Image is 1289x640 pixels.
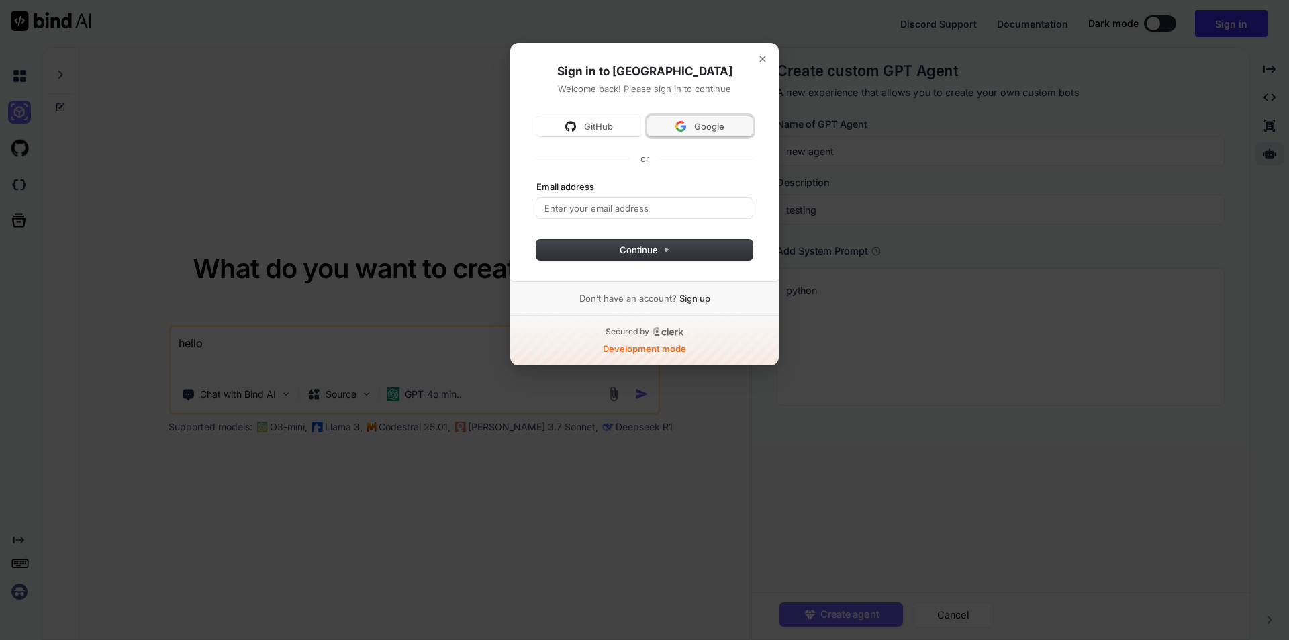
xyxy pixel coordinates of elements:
[647,116,753,136] button: Sign in with GoogleGoogle
[584,120,613,132] span: GitHub
[536,181,594,193] label: Email address
[606,326,649,337] p: Secured by
[675,121,686,132] img: Sign in with Google
[536,240,753,260] button: Continue
[640,152,649,165] p: or
[536,64,753,80] h1: Sign in to [GEOGRAPHIC_DATA]
[694,120,724,132] span: Google
[620,244,670,256] span: Continue
[565,121,576,132] img: Sign in with GitHub
[579,292,677,304] span: Don’t have an account?
[536,116,642,136] button: Sign in with GitHubGitHub
[536,198,753,218] input: Enter your email address
[536,83,753,95] p: Welcome back! Please sign in to continue
[679,292,710,304] a: Sign up
[652,327,684,336] a: Clerk logo
[603,342,686,355] p: Development mode
[751,48,774,71] button: Close modal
